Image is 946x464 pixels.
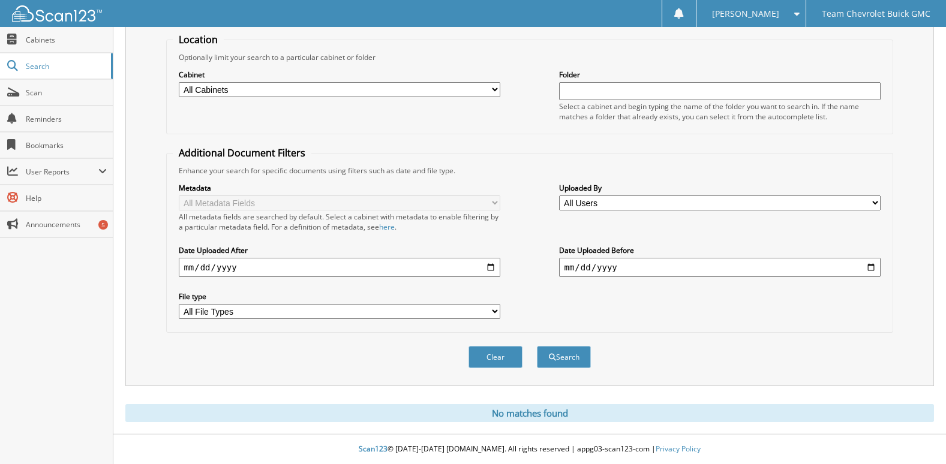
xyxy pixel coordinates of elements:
[559,258,880,277] input: end
[179,70,500,80] label: Cabinet
[26,35,107,45] span: Cabinets
[537,346,591,368] button: Search
[822,10,930,17] span: Team Chevrolet Buick GMC
[125,404,934,422] div: No matches found
[559,183,880,193] label: Uploaded By
[173,165,886,176] div: Enhance your search for specific documents using filters such as date and file type.
[113,435,946,464] div: © [DATE]-[DATE] [DOMAIN_NAME]. All rights reserved | appg03-scan123-com |
[12,5,102,22] img: scan123-logo-white.svg
[173,33,224,46] legend: Location
[26,61,105,71] span: Search
[26,88,107,98] span: Scan
[179,245,500,255] label: Date Uploaded After
[469,346,522,368] button: Clear
[359,444,388,454] span: Scan123
[559,70,880,80] label: Folder
[26,193,107,203] span: Help
[179,183,500,193] label: Metadata
[173,146,311,159] legend: Additional Document Filters
[26,114,107,124] span: Reminders
[379,222,395,232] a: here
[179,258,500,277] input: start
[98,220,108,230] div: 5
[712,10,779,17] span: [PERSON_NAME]
[26,167,98,177] span: User Reports
[179,212,500,232] div: All metadata fields are searched by default. Select a cabinet with metadata to enable filtering b...
[179,291,500,302] label: File type
[886,406,946,464] iframe: Chat Widget
[26,219,107,230] span: Announcements
[173,52,886,62] div: Optionally limit your search to a particular cabinet or folder
[656,444,701,454] a: Privacy Policy
[559,245,880,255] label: Date Uploaded Before
[26,140,107,150] span: Bookmarks
[559,101,880,122] div: Select a cabinet and begin typing the name of the folder you want to search in. If the name match...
